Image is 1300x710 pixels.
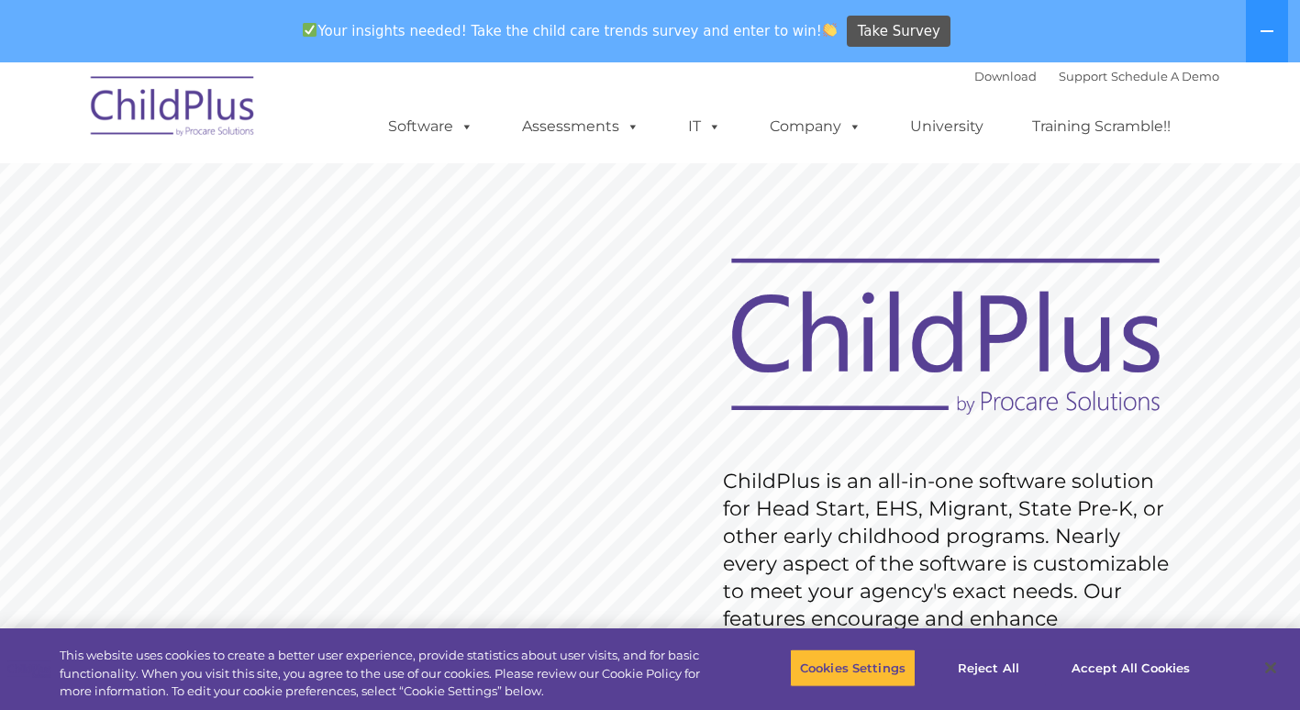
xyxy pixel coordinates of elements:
[974,69,1037,83] a: Download
[1111,69,1219,83] a: Schedule A Demo
[670,108,739,145] a: IT
[931,649,1046,687] button: Reject All
[82,63,265,155] img: ChildPlus by Procare Solutions
[370,108,492,145] a: Software
[1061,649,1200,687] button: Accept All Cookies
[1250,648,1291,688] button: Close
[723,468,1178,660] rs-layer: ChildPlus is an all-in-one software solution for Head Start, EHS, Migrant, State Pre-K, or other ...
[303,23,317,37] img: ✅
[847,16,950,48] a: Take Survey
[504,108,658,145] a: Assessments
[295,13,845,49] span: Your insights needed! Take the child care trends survey and enter to win!
[1059,69,1107,83] a: Support
[858,16,940,48] span: Take Survey
[751,108,880,145] a: Company
[823,23,837,37] img: 👏
[892,108,1002,145] a: University
[1014,108,1189,145] a: Training Scramble!!
[790,649,916,687] button: Cookies Settings
[974,69,1219,83] font: |
[60,647,715,701] div: This website uses cookies to create a better user experience, provide statistics about user visit...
